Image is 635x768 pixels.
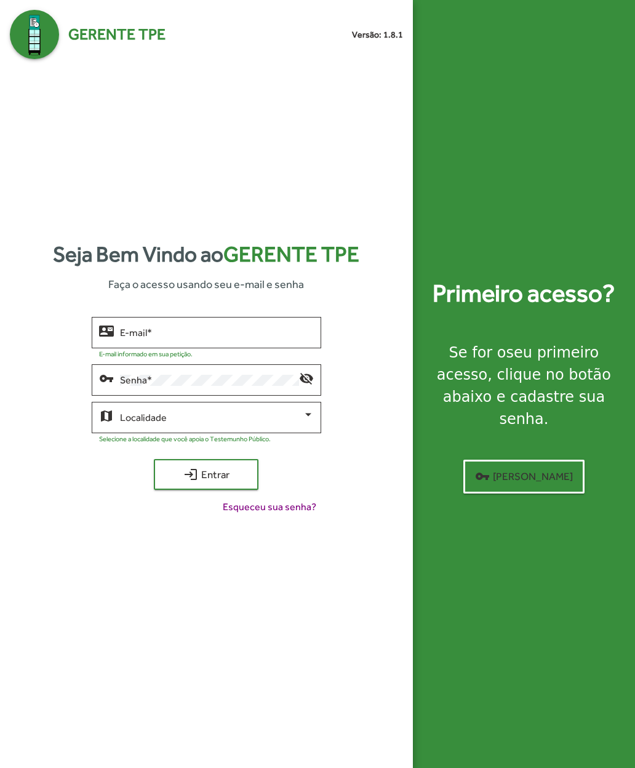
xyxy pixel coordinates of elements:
div: Se for o , clique no botão abaixo e cadastre sua senha. [428,342,620,430]
span: [PERSON_NAME] [475,465,573,487]
mat-hint: E-mail informado em sua petição. [99,350,193,358]
mat-icon: vpn_key [99,370,114,385]
small: Versão: 1.8.1 [352,28,403,41]
button: [PERSON_NAME] [463,460,585,494]
strong: seu primeiro acesso [437,344,599,383]
mat-icon: visibility_off [299,370,314,385]
span: Esqueceu sua senha? [223,500,316,514]
span: Gerente TPE [68,23,166,46]
mat-icon: vpn_key [475,469,490,484]
img: Logo Gerente [10,10,59,59]
strong: Primeiro acesso? [433,275,615,312]
mat-icon: login [183,467,198,482]
mat-icon: contact_mail [99,323,114,338]
span: Entrar [165,463,247,486]
strong: Seja Bem Vindo ao [53,238,359,271]
mat-icon: map [99,408,114,423]
span: Faça o acesso usando seu e-mail e senha [108,276,304,292]
button: Entrar [154,459,258,490]
span: Gerente TPE [223,242,359,266]
mat-hint: Selecione a localidade que você apoia o Testemunho Público. [99,435,271,442]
